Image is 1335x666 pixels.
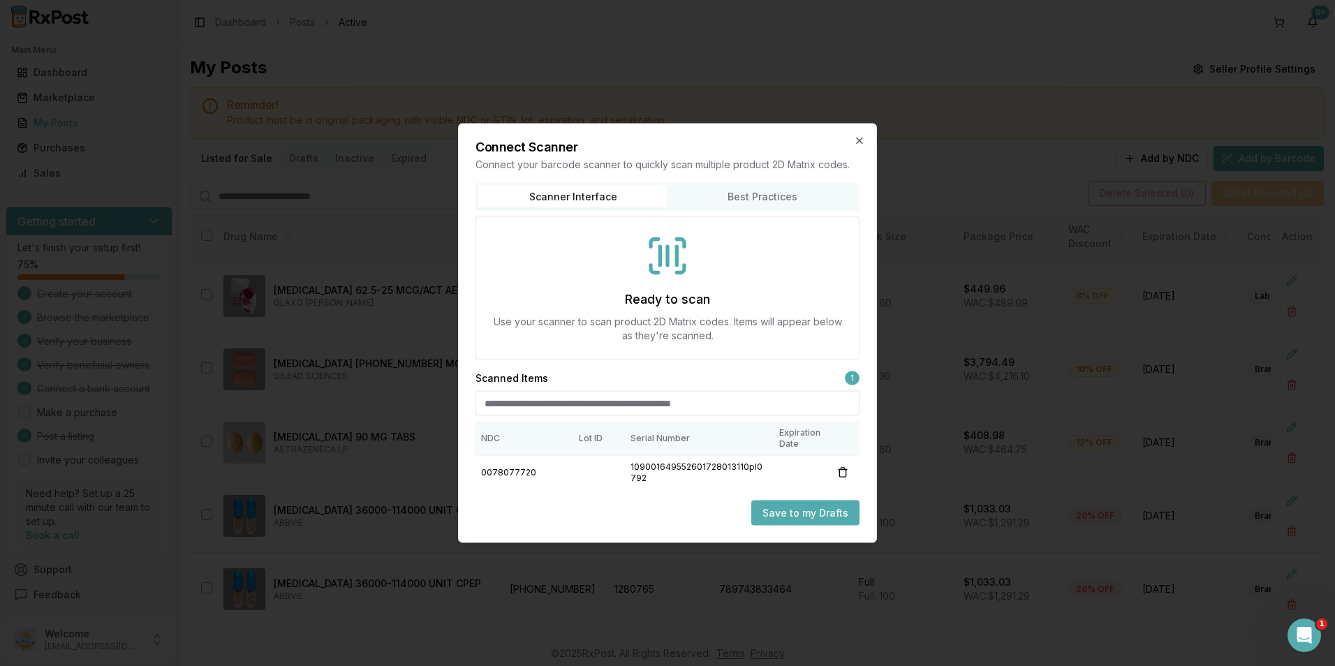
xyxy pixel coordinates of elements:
[493,315,842,343] p: Use your scanner to scan product 2D Matrix codes. Items will appear below as they're scanned.
[478,186,667,208] button: Scanner Interface
[774,422,826,456] th: Expiration Date
[667,186,857,208] button: Best Practices
[475,455,573,489] td: 0078077720
[625,455,774,489] td: 109001649552601728013110pl0792
[475,158,860,172] p: Connect your barcode scanner to quickly scan multiple product 2D Matrix codes.
[475,422,573,456] th: NDC
[1288,619,1321,652] iframe: Intercom live chat
[1316,619,1327,630] span: 1
[475,141,860,154] h2: Connect Scanner
[625,290,710,309] h3: Ready to scan
[845,371,860,385] span: 1
[751,501,860,526] button: Save to my Drafts
[625,422,774,456] th: Serial Number
[475,371,548,385] h3: Scanned Items
[573,422,625,456] th: Lot ID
